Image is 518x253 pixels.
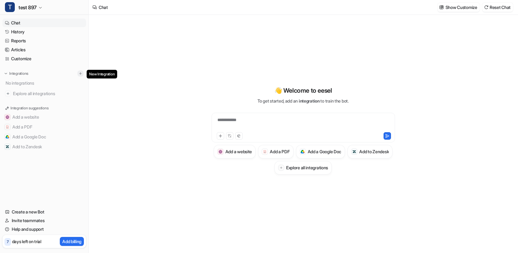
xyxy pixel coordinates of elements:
[87,70,117,78] span: New Integration
[347,145,393,158] button: Add to ZendeskAdd to Zendesk
[6,135,9,139] img: Add a Google Doc
[4,78,86,88] div: No integrations
[62,238,81,245] p: Add billing
[9,71,28,76] p: Integrations
[10,105,48,111] p: Integration suggestions
[2,45,86,54] a: Articles
[6,125,9,129] img: Add a PDF
[274,86,332,95] p: 👋 Welcome to eesel
[359,148,389,155] h3: Add to Zendesk
[4,71,8,76] img: expand menu
[6,145,9,149] img: Add to Zendesk
[308,148,342,155] h3: Add a Google Doc
[7,239,9,245] p: 7
[13,89,84,99] span: Explore all integrations
[2,225,86,234] a: Help and support
[12,238,41,245] p: days left on trial
[257,98,348,104] p: To get started, add an to train the bot.
[2,216,86,225] a: Invite teammates
[352,150,356,154] img: Add to Zendesk
[214,145,256,158] button: Add a websiteAdd a website
[274,161,332,175] button: Explore all integrations
[301,150,305,154] img: Add a Google Doc
[60,237,84,246] button: Add billing
[296,145,345,158] button: Add a Google DocAdd a Google Doc
[2,208,86,216] a: Create a new Bot
[482,3,513,12] button: Reset Chat
[270,148,290,155] h3: Add a PDF
[2,132,86,142] button: Add a Google DocAdd a Google Doc
[78,71,83,76] img: menu_add.svg
[6,115,9,119] img: Add a website
[2,19,86,27] a: Chat
[2,142,86,152] button: Add to ZendeskAdd to Zendesk
[2,70,30,77] button: Integrations
[438,3,480,12] button: Show Customize
[2,36,86,45] a: Reports
[18,3,37,12] span: test 897
[446,4,477,11] p: Show Customize
[439,5,444,10] img: customize
[5,91,11,97] img: explore all integrations
[263,150,267,154] img: Add a PDF
[2,54,86,63] a: Customize
[299,98,320,103] span: integration
[225,148,252,155] h3: Add a website
[5,2,15,12] span: T
[484,5,488,10] img: reset
[2,89,86,98] a: Explore all integrations
[258,145,293,158] button: Add a PDFAdd a PDF
[99,4,108,11] div: Chat
[2,112,86,122] button: Add a websiteAdd a website
[2,122,86,132] button: Add a PDFAdd a PDF
[286,164,328,171] h3: Explore all integrations
[219,150,223,154] img: Add a website
[2,27,86,36] a: History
